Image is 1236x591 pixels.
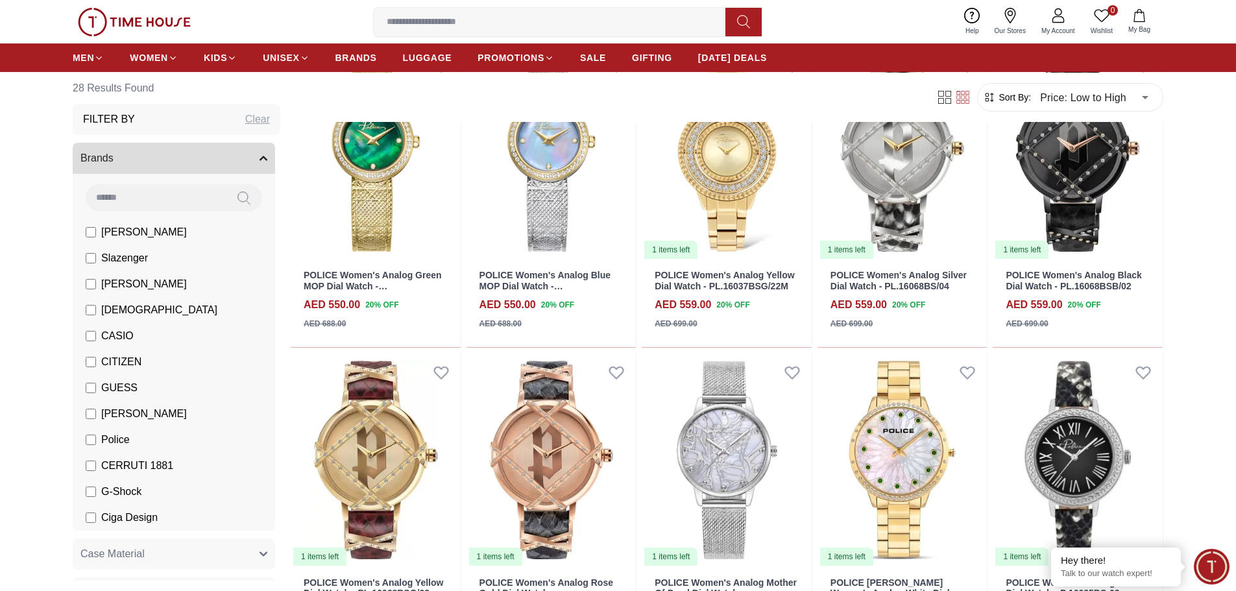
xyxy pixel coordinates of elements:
[73,143,275,174] button: Brands
[83,112,135,127] h3: Filter By
[1006,297,1062,313] h4: AED 559.00
[995,548,1048,566] div: 1 items left
[989,26,1031,36] span: Our Stores
[263,51,299,64] span: UNISEX
[335,46,377,69] a: BRANDS
[1068,299,1101,311] span: 20 % OFF
[830,318,873,330] div: AED 699.00
[86,305,96,315] input: [DEMOGRAPHIC_DATA]
[86,461,96,471] input: CERRUTI 1881
[73,73,280,104] h6: 28 Results Found
[580,51,606,64] span: SALE
[479,270,611,302] a: POLICE Women's Analog Blue MOP Dial Watch - PEWLG0075904
[655,297,711,313] h4: AED 559.00
[995,241,1048,259] div: 1 items left
[304,318,346,330] div: AED 688.00
[245,112,270,127] div: Clear
[1061,568,1171,579] p: Talk to our watch expert!
[644,241,697,259] div: 1 items left
[960,26,984,36] span: Help
[642,353,812,567] a: POLICE Women's Analog Mother Of Pearl Dial Watch - PEWLG22290031 items left
[580,46,606,69] a: SALE
[86,409,96,419] input: [PERSON_NAME]
[655,270,794,291] a: POLICE Women's Analog Yellow Dial Watch - PL.16037BSG/22M
[101,510,158,525] span: Ciga Design
[403,46,452,69] a: LUGGAGE
[101,354,141,370] span: CITIZEN
[467,46,636,260] img: POLICE Women's Analog Blue MOP Dial Watch - PEWLG0075904
[101,406,187,422] span: [PERSON_NAME]
[1031,79,1157,115] div: Price: Low to High
[86,513,96,523] input: Ciga Design
[1006,270,1141,291] a: POLICE Women's Analog Black Dial Watch - PL.16068BSB/02
[818,353,988,567] a: POLICE HORTA Women's Analog White Dial Watch - PL.16067MSG/28M1 items left
[293,548,346,566] div: 1 items left
[291,353,461,567] img: POLICE Women's Analog Yellow Dial Watch - PL.16068BSG/22
[86,331,96,341] input: CASIO
[820,241,873,259] div: 1 items left
[478,51,544,64] span: PROMOTIONS
[101,484,141,500] span: G-Shock
[469,548,522,566] div: 1 items left
[642,353,812,567] img: POLICE Women's Analog Mother Of Pearl Dial Watch - PEWLG2229003
[291,46,461,260] img: POLICE Women's Analog Green MOP Dial Watch - PEWLG0075902
[698,46,767,69] a: [DATE] DEALS
[830,297,887,313] h4: AED 559.00
[304,297,360,313] h4: AED 550.00
[78,8,191,36] img: ...
[101,458,173,474] span: CERRUTI 1881
[101,380,138,396] span: GUESS
[101,224,187,240] span: [PERSON_NAME]
[86,253,96,263] input: Slazenger
[1083,5,1121,38] a: 0Wishlist
[86,435,96,445] input: Police
[1108,5,1118,16] span: 0
[86,487,96,497] input: G-Shock
[403,51,452,64] span: LUGGAGE
[1085,26,1118,36] span: Wishlist
[1006,318,1048,330] div: AED 699.00
[291,353,461,567] a: POLICE Women's Analog Yellow Dial Watch - PL.16068BSG/221 items left
[830,270,967,291] a: POLICE Women's Analog Silver Dial Watch - PL.16068BS/04
[304,270,442,302] a: POLICE Women's Analog Green MOP Dial Watch - PEWLG0075902
[698,51,767,64] span: [DATE] DEALS
[86,279,96,289] input: [PERSON_NAME]
[716,299,749,311] span: 20 % OFF
[73,51,94,64] span: MEN
[983,91,1031,104] button: Sort By:
[655,318,697,330] div: AED 699.00
[101,302,217,318] span: [DEMOGRAPHIC_DATA]
[818,46,988,260] a: POLICE Women's Analog Silver Dial Watch - PL.16068BS/041 items left
[1121,6,1158,37] button: My Bag
[86,227,96,237] input: [PERSON_NAME]
[632,46,672,69] a: GIFTING
[479,297,536,313] h4: AED 550.00
[642,46,812,260] a: POLICE Women's Analog Yellow Dial Watch - PL.16037BSG/22M1 items left
[541,299,574,311] span: 20 % OFF
[1036,26,1080,36] span: My Account
[479,318,522,330] div: AED 688.00
[204,46,237,69] a: KIDS
[958,5,987,38] a: Help
[101,328,134,344] span: CASIO
[335,51,377,64] span: BRANDS
[993,353,1163,567] a: POLICE Women's Analog Black Dial Watch - P 16025BS-021 items left
[644,548,697,566] div: 1 items left
[1123,25,1156,34] span: My Bag
[467,353,636,567] img: POLICE Women's Analog Rose Gold Dial Watch - PL.16068BSR/32
[130,46,178,69] a: WOMEN
[820,548,873,566] div: 1 items left
[632,51,672,64] span: GIFTING
[86,383,96,393] input: GUESS
[204,51,227,64] span: KIDS
[467,353,636,567] a: POLICE Women's Analog Rose Gold Dial Watch - PL.16068BSR/321 items left
[818,46,988,260] img: POLICE Women's Analog Silver Dial Watch - PL.16068BS/04
[993,353,1163,567] img: POLICE Women's Analog Black Dial Watch - P 16025BS-02
[1194,549,1230,585] div: Chat Widget
[365,299,398,311] span: 20 % OFF
[73,538,275,570] button: Case Material
[478,46,554,69] a: PROMOTIONS
[101,276,187,292] span: [PERSON_NAME]
[993,46,1163,260] img: POLICE Women's Analog Black Dial Watch - PL.16068BSB/02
